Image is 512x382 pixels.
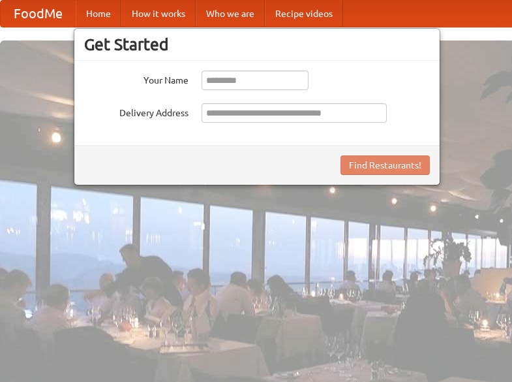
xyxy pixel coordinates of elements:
[1,1,76,27] a: FoodMe
[196,1,265,27] a: Who we are
[84,35,430,54] h3: Get Started
[84,71,188,87] label: Your Name
[340,155,430,175] button: Find Restaurants!
[84,103,188,119] label: Delivery Address
[265,1,343,27] a: Recipe videos
[76,1,121,27] a: Home
[121,1,196,27] a: How it works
